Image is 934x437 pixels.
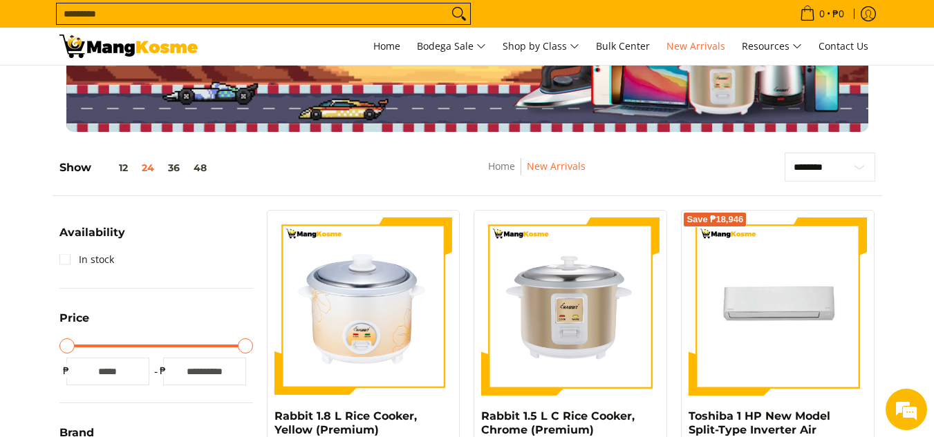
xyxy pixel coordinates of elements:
[156,364,170,378] span: ₱
[481,217,660,396] img: https://mangkosme.com/products/rabbit-1-5-l-c-rice-cooker-chrome-class-a
[481,409,635,436] a: Rabbit 1.5 L C Rice Cooker, Chrome (Premium)
[735,28,809,65] a: Resources
[59,313,89,324] span: Price
[589,28,657,65] a: Bulk Center
[59,364,73,378] span: ₱
[135,162,161,173] button: 24
[687,215,743,224] span: Save ₱18,946
[7,291,263,339] textarea: Type your message and hit 'Enter'
[59,227,125,238] span: Availability
[227,7,260,40] div: Minimize live chat window
[496,28,586,65] a: Shop by Class
[91,162,135,173] button: 12
[817,9,827,19] span: 0
[503,38,579,55] span: Shop by Class
[448,3,470,24] button: Search
[689,217,867,396] img: Toshiba 1 HP New Model Split-Type Inverter Air Conditioner (Class A)
[399,158,675,189] nav: Breadcrumbs
[417,38,486,55] span: Bodega Sale
[274,217,453,396] img: https://mangkosme.com/products/rabbit-1-8-l-rice-cooker-yellow-class-a
[274,409,417,436] a: Rabbit 1.8 L Rice Cooker, Yellow (Premium)
[596,39,650,52] span: Bulk Center
[72,77,232,95] div: Chat with us now
[366,28,407,65] a: Home
[488,159,515,173] a: Home
[59,313,89,334] summary: Open
[742,38,802,55] span: Resources
[59,249,114,271] a: In stock
[187,162,214,173] button: 48
[819,39,868,52] span: Contact Us
[59,161,214,175] h5: Show
[373,39,400,52] span: Home
[59,227,125,249] summary: Open
[80,130,191,270] span: We're online!
[161,162,187,173] button: 36
[796,6,848,21] span: •
[812,28,875,65] a: Contact Us
[212,28,875,65] nav: Main Menu
[666,39,725,52] span: New Arrivals
[527,159,586,173] a: New Arrivals
[410,28,493,65] a: Bodega Sale
[660,28,732,65] a: New Arrivals
[59,35,198,58] img: New Arrivals: Fresh Release from The Premium Brands l Mang Kosme
[830,9,846,19] span: ₱0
